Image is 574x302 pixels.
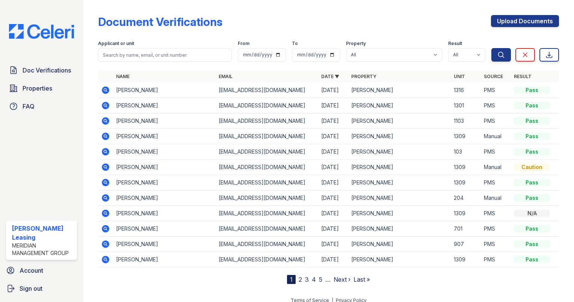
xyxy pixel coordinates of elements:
[348,175,451,190] td: [PERSON_NAME]
[481,144,511,160] td: PMS
[216,252,318,267] td: [EMAIL_ADDRESS][DOMAIN_NAME]
[216,237,318,252] td: [EMAIL_ADDRESS][DOMAIN_NAME]
[12,224,74,242] div: [PERSON_NAME] Leasing
[216,113,318,129] td: [EMAIL_ADDRESS][DOMAIN_NAME]
[318,113,348,129] td: [DATE]
[319,276,322,283] a: 5
[318,252,348,267] td: [DATE]
[481,221,511,237] td: PMS
[321,74,339,79] a: Date ▼
[318,98,348,113] td: [DATE]
[312,276,316,283] a: 4
[219,74,233,79] a: Email
[113,144,216,160] td: [PERSON_NAME]
[318,237,348,252] td: [DATE]
[3,24,80,39] img: CE_Logo_Blue-a8612792a0a2168367f1c8372b55b34899dd931a85d93a1a3d3e32e68fde9ad4.png
[98,41,134,47] label: Applicant or unit
[299,276,302,283] a: 2
[451,175,481,190] td: 1309
[348,98,451,113] td: [PERSON_NAME]
[113,98,216,113] td: [PERSON_NAME]
[514,225,550,233] div: Pass
[334,276,350,283] a: Next ›
[216,98,318,113] td: [EMAIL_ADDRESS][DOMAIN_NAME]
[481,190,511,206] td: Manual
[454,74,465,79] a: Unit
[318,160,348,175] td: [DATE]
[318,206,348,221] td: [DATE]
[451,237,481,252] td: 907
[216,129,318,144] td: [EMAIL_ADDRESS][DOMAIN_NAME]
[481,83,511,98] td: PMS
[451,221,481,237] td: 701
[325,275,331,284] span: …
[6,81,77,96] a: Properties
[451,113,481,129] td: 1103
[318,83,348,98] td: [DATE]
[514,102,550,109] div: Pass
[348,206,451,221] td: [PERSON_NAME]
[12,242,74,257] div: Meridian Management Group
[216,175,318,190] td: [EMAIL_ADDRESS][DOMAIN_NAME]
[514,148,550,156] div: Pass
[116,74,130,79] a: Name
[451,252,481,267] td: 1309
[514,117,550,125] div: Pass
[348,129,451,144] td: [PERSON_NAME]
[216,190,318,206] td: [EMAIL_ADDRESS][DOMAIN_NAME]
[484,74,503,79] a: Source
[113,221,216,237] td: [PERSON_NAME]
[514,179,550,186] div: Pass
[23,66,71,75] span: Doc Verifications
[3,263,80,278] a: Account
[6,63,77,78] a: Doc Verifications
[353,276,370,283] a: Last »
[451,144,481,160] td: 103
[348,113,451,129] td: [PERSON_NAME]
[481,252,511,267] td: PMS
[292,41,298,47] label: To
[113,206,216,221] td: [PERSON_NAME]
[514,210,550,217] div: N/A
[113,237,216,252] td: [PERSON_NAME]
[451,98,481,113] td: 1301
[481,160,511,175] td: Manual
[318,190,348,206] td: [DATE]
[348,190,451,206] td: [PERSON_NAME]
[514,194,550,202] div: Pass
[216,144,318,160] td: [EMAIL_ADDRESS][DOMAIN_NAME]
[514,163,550,171] div: Caution
[514,240,550,248] div: Pass
[348,252,451,267] td: [PERSON_NAME]
[481,206,511,221] td: PMS
[448,41,462,47] label: Result
[451,129,481,144] td: 1309
[481,98,511,113] td: PMS
[113,160,216,175] td: [PERSON_NAME]
[6,99,77,114] a: FAQ
[318,129,348,144] td: [DATE]
[98,48,232,62] input: Search by name, email, or unit number
[216,83,318,98] td: [EMAIL_ADDRESS][DOMAIN_NAME]
[238,41,249,47] label: From
[113,83,216,98] td: [PERSON_NAME]
[98,15,222,29] div: Document Verifications
[113,175,216,190] td: [PERSON_NAME]
[514,74,532,79] a: Result
[113,190,216,206] td: [PERSON_NAME]
[216,221,318,237] td: [EMAIL_ADDRESS][DOMAIN_NAME]
[481,175,511,190] td: PMS
[351,74,376,79] a: Property
[20,284,42,293] span: Sign out
[481,129,511,144] td: Manual
[451,83,481,98] td: 1316
[491,15,559,27] a: Upload Documents
[305,276,309,283] a: 3
[3,281,80,296] a: Sign out
[287,275,296,284] div: 1
[23,102,35,111] span: FAQ
[451,160,481,175] td: 1309
[348,144,451,160] td: [PERSON_NAME]
[318,175,348,190] td: [DATE]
